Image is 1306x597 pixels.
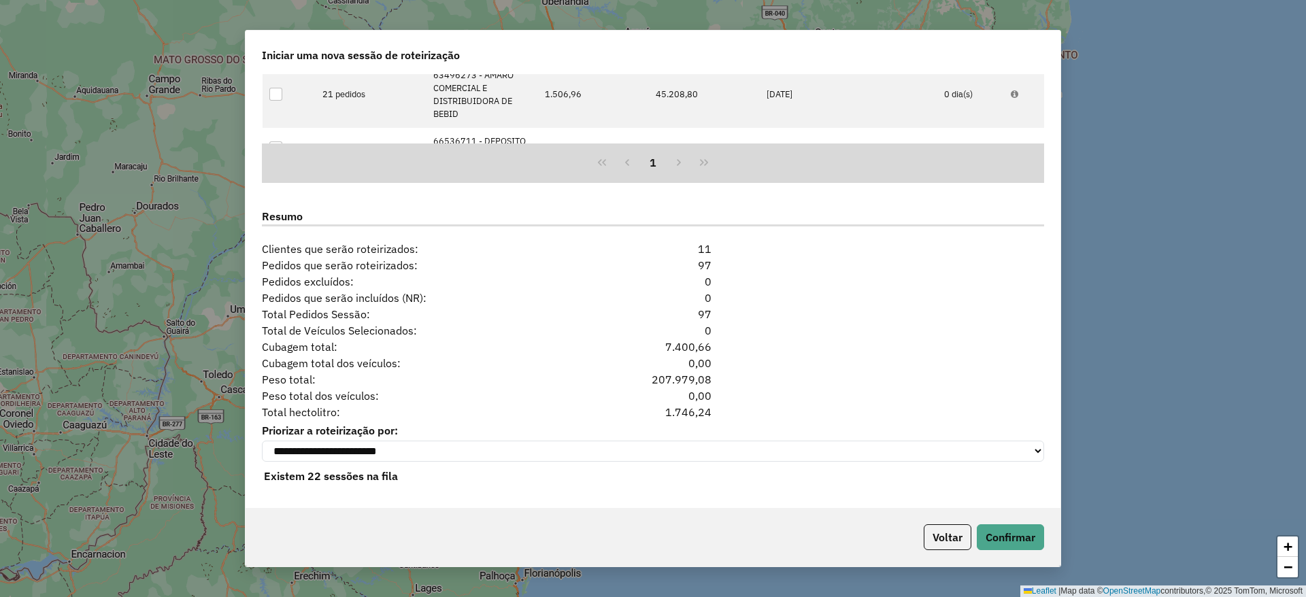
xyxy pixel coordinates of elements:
[254,371,586,388] span: Peso total:
[264,469,398,483] strong: Existem 22 sessões na fila
[586,371,720,388] div: 207.979,08
[254,257,586,273] span: Pedidos que serão roteirizados:
[262,47,460,63] span: Iniciar uma nova sessão de roteirização
[586,306,720,322] div: 97
[937,128,1004,168] td: 0 dia(s)
[254,322,586,339] span: Total de Veículos Selecionados:
[937,61,1004,128] td: 0 dia(s)
[316,61,426,128] td: 21 pedidos
[586,290,720,306] div: 0
[426,128,537,168] td: 66536711 - DEPOSITO DE BEBIDAS
[254,404,586,420] span: Total hectolitro:
[254,241,586,257] span: Clientes que serão roteirizados:
[254,388,586,404] span: Peso total dos veículos:
[1284,538,1292,555] span: +
[537,61,648,128] td: 1.506,96
[1284,558,1292,575] span: −
[924,524,971,550] button: Voltar
[254,290,586,306] span: Pedidos que serão incluídos (NR):
[648,61,759,128] td: 45.208,80
[760,61,937,128] td: [DATE]
[586,257,720,273] div: 97
[640,150,666,176] button: 1
[1024,586,1056,596] a: Leaflet
[1103,586,1161,596] a: OpenStreetMap
[254,355,586,371] span: Cubagem total dos veículos:
[648,128,759,168] td: 9.792,00
[316,128,426,168] td: 6 pedidos
[586,322,720,339] div: 0
[254,306,586,322] span: Total Pedidos Sessão:
[262,422,1044,439] label: Priorizar a roteirização por:
[586,388,720,404] div: 0,00
[537,128,648,168] td: 417,60
[586,339,720,355] div: 7.400,66
[1277,536,1298,557] a: Zoom in
[760,128,937,168] td: [DATE]
[1277,557,1298,577] a: Zoom out
[426,61,537,128] td: 63496273 - AMARO COMERCIAL E DISTRIBUIDORA DE BEBID
[1058,586,1060,596] span: |
[254,339,586,355] span: Cubagem total:
[262,208,1044,226] label: Resumo
[977,524,1044,550] button: Confirmar
[586,355,720,371] div: 0,00
[1020,585,1306,597] div: Map data © contributors,© 2025 TomTom, Microsoft
[586,241,720,257] div: 11
[586,404,720,420] div: 1.746,24
[254,273,586,290] span: Pedidos excluídos:
[586,273,720,290] div: 0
